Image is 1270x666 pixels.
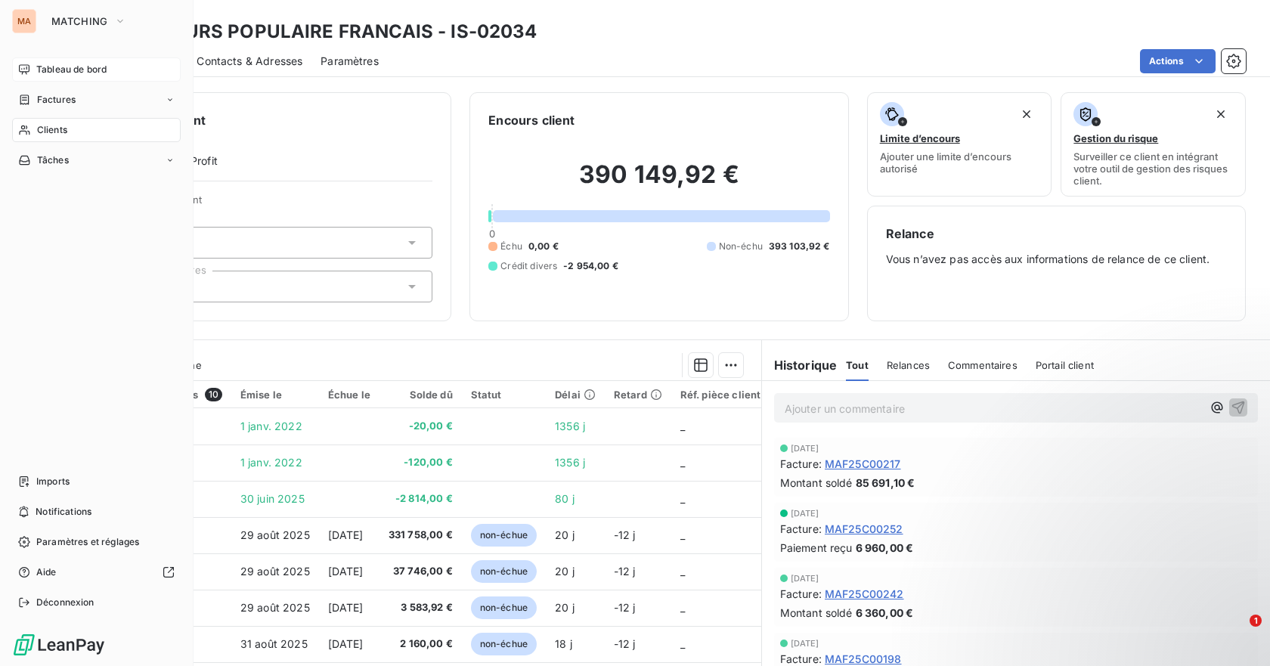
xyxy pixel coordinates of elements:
span: 29 août 2025 [240,565,310,578]
span: 0,00 € [528,240,559,253]
span: Facture : [780,521,822,537]
span: 1356 j [555,456,585,469]
span: 20 j [555,601,575,614]
span: Clients [37,123,67,137]
span: -2 954,00 € [563,259,618,273]
span: 331 758,00 € [389,528,453,543]
span: _ [680,456,685,469]
span: Propriétés Client [122,194,432,215]
span: 18 j [555,637,572,650]
span: 85 691,10 € [856,475,915,491]
span: Montant soldé [780,605,853,621]
span: MAF25C00242 [825,586,904,602]
button: Limite d’encoursAjouter une limite d’encours autorisé [867,92,1052,197]
div: MA [12,9,36,33]
span: _ [680,637,685,650]
span: [DATE] [328,637,364,650]
h3: SECOURS POPULAIRE FRANCAIS - IS-02034 [133,18,537,45]
span: 30 juin 2025 [240,492,305,505]
div: Vous n’avez pas accès aux informations de relance de ce client. [886,225,1227,302]
span: 393 103,92 € [769,240,830,253]
span: _ [680,492,685,505]
span: non-échue [471,596,537,619]
span: [DATE] [791,639,819,648]
span: [DATE] [328,601,364,614]
span: Échu [500,240,522,253]
span: -12 j [614,637,636,650]
span: Commentaires [948,359,1018,371]
div: Échue le [328,389,370,401]
iframe: Intercom live chat [1219,615,1255,651]
span: -2 814,00 € [389,491,453,506]
span: non-échue [471,560,537,583]
div: Réf. pièce client [680,389,761,401]
button: Actions [1140,49,1216,73]
span: Relances [887,359,930,371]
h6: Relance [886,225,1227,243]
span: _ [680,420,685,432]
span: Paiement reçu [780,540,853,556]
div: Solde dû [389,389,453,401]
h6: Informations client [91,111,432,129]
button: Gestion du risqueSurveiller ce client en intégrant votre outil de gestion des risques client. [1061,92,1246,197]
span: 6 360,00 € [856,605,914,621]
span: [DATE] [791,444,819,453]
span: 31 août 2025 [240,637,308,650]
span: MAF25C00252 [825,521,903,537]
span: _ [680,565,685,578]
span: Facture : [780,586,822,602]
span: [DATE] [791,574,819,583]
span: _ [680,528,685,541]
div: Retard [614,389,662,401]
span: 6 960,00 € [856,540,914,556]
span: Aide [36,565,57,579]
span: non-échue [471,633,537,655]
span: Limite d’encours [880,132,960,144]
span: 1 janv. 2022 [240,420,302,432]
span: Tableau de bord [36,63,107,76]
span: Gestion du risque [1073,132,1158,144]
div: Statut [471,389,537,401]
span: Ajouter une limite d’encours autorisé [880,150,1039,175]
h2: 390 149,92 € [488,160,829,205]
span: Contacts & Adresses [197,54,302,69]
span: -20,00 € [389,419,453,434]
span: Facture : [780,456,822,472]
span: 1 [1250,615,1262,627]
span: 37 746,00 € [389,564,453,579]
h6: Encours client [488,111,575,129]
iframe: Intercom notifications message [968,519,1270,625]
span: Paramètres et réglages [36,535,139,549]
h6: Historique [762,356,838,374]
span: non-échue [471,524,537,547]
span: Tout [846,359,869,371]
span: Non-échu [719,240,763,253]
span: [DATE] [791,509,819,518]
span: 0 [489,228,495,240]
span: MATCHING [51,15,108,27]
span: Notifications [36,505,91,519]
span: Déconnexion [36,596,94,609]
span: [DATE] [328,528,364,541]
span: Crédit divers [500,259,557,273]
div: Émise le [240,389,310,401]
a: Aide [12,560,181,584]
div: Délai [555,389,596,401]
span: 29 août 2025 [240,528,310,541]
span: 20 j [555,565,575,578]
span: -120,00 € [389,455,453,470]
span: 1 janv. 2022 [240,456,302,469]
span: _ [680,601,685,614]
span: Factures [37,93,76,107]
span: 10 [205,388,222,401]
span: 20 j [555,528,575,541]
span: 3 583,92 € [389,600,453,615]
span: 2 160,00 € [389,637,453,652]
span: Portail client [1036,359,1094,371]
img: Logo LeanPay [12,633,106,657]
span: MAF25C00217 [825,456,901,472]
span: Paramètres [321,54,379,69]
span: Surveiller ce client en intégrant votre outil de gestion des risques client. [1073,150,1233,187]
span: -12 j [614,565,636,578]
span: 1356 j [555,420,585,432]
